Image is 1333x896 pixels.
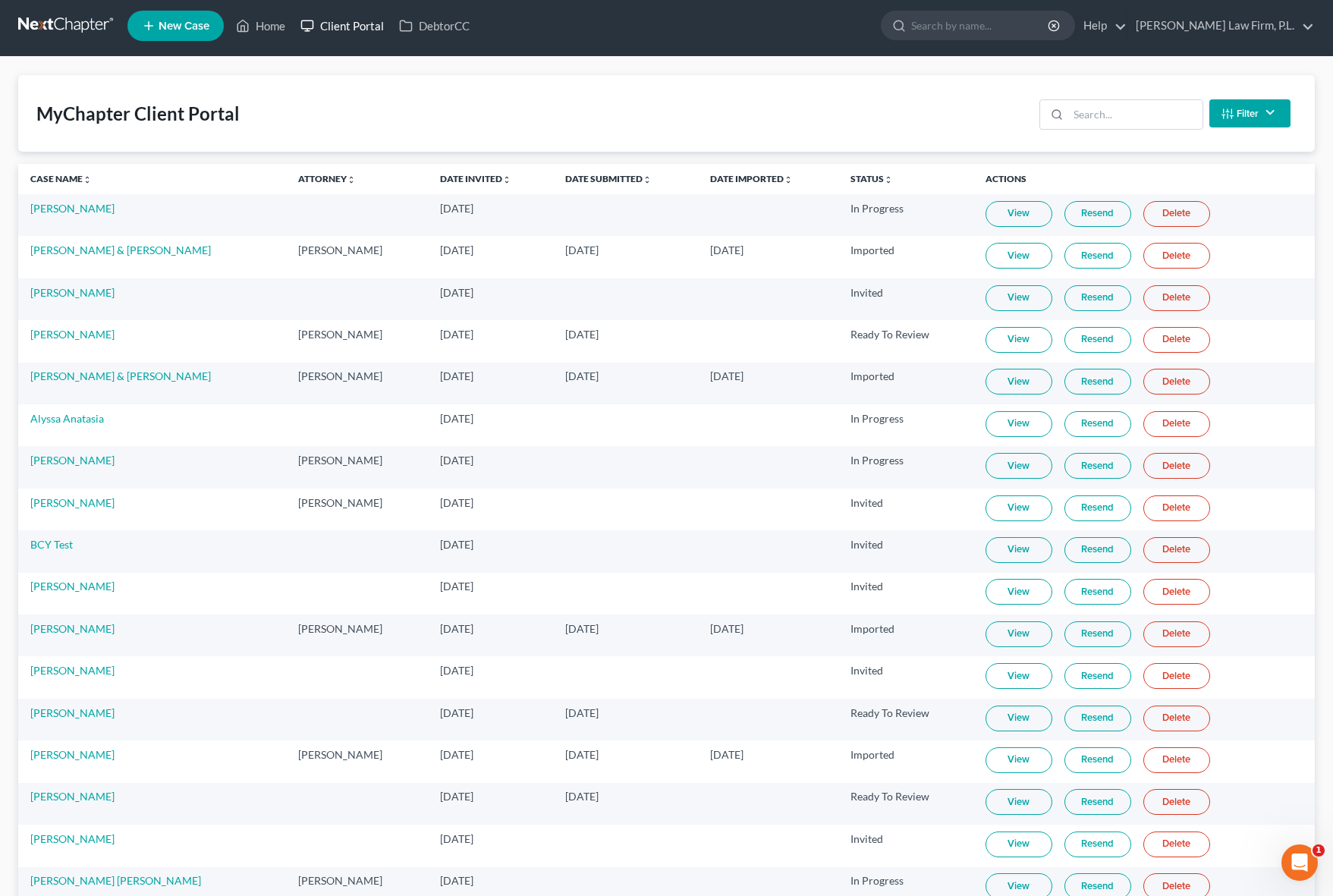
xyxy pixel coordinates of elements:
td: Ready To Review [838,783,973,825]
a: View [986,495,1052,521]
a: View [986,621,1052,647]
td: In Progress [838,446,973,488]
td: [PERSON_NAME] [286,236,428,278]
a: Resend [1064,411,1131,437]
td: Imported [838,236,973,278]
span: [DATE] [710,369,744,382]
a: Delete [1143,327,1210,353]
a: Delete [1143,537,1210,563]
span: [DATE] [440,790,473,803]
i: unfold_more [347,175,356,184]
a: Delete [1143,411,1210,437]
span: [DATE] [710,622,744,635]
span: [DATE] [565,244,599,256]
span: [DATE] [440,454,473,467]
a: View [986,789,1052,815]
a: View [986,327,1052,353]
a: Resend [1064,495,1131,521]
td: Ready To Review [838,320,973,362]
span: [DATE] [710,244,744,256]
a: [PERSON_NAME] [PERSON_NAME] [30,874,201,887]
i: unfold_more [784,175,793,184]
a: Date Invitedunfold_more [440,173,511,184]
a: [PERSON_NAME] [30,580,115,593]
a: [PERSON_NAME] [30,328,115,341]
span: [DATE] [440,706,473,719]
span: [DATE] [440,369,473,382]
a: [PERSON_NAME] [30,454,115,467]
a: [PERSON_NAME] & [PERSON_NAME] [30,369,211,382]
td: Ready To Review [838,699,973,740]
a: View [986,243,1052,269]
span: [DATE] [440,748,473,761]
a: View [986,453,1052,479]
i: unfold_more [502,175,511,184]
a: DebtorCC [391,12,477,39]
td: Invited [838,573,973,615]
a: Resend [1064,621,1131,647]
a: Delete [1143,579,1210,605]
td: [PERSON_NAME] [286,489,428,530]
div: MyChapter Client Portal [36,102,240,126]
a: View [986,411,1052,437]
td: [PERSON_NAME] [286,320,428,362]
a: Attorneyunfold_more [298,173,356,184]
a: View [986,663,1052,689]
a: BCY Test [30,538,73,551]
a: [PERSON_NAME] [30,622,115,635]
a: View [986,537,1052,563]
span: [DATE] [440,328,473,341]
a: [PERSON_NAME] [30,748,115,761]
th: Actions [973,164,1315,194]
a: Client Portal [293,12,391,39]
a: View [986,285,1052,311]
input: Search by name... [911,11,1050,39]
a: Home [228,12,293,39]
a: Resend [1064,832,1131,857]
a: View [986,369,1052,395]
a: Resend [1064,327,1131,353]
a: Delete [1143,201,1210,227]
a: Resend [1064,285,1131,311]
a: [PERSON_NAME] Law Firm, P.L. [1128,12,1314,39]
a: Date Submittedunfold_more [565,173,652,184]
a: Delete [1143,285,1210,311]
span: [DATE] [565,622,599,635]
a: View [986,706,1052,731]
a: Delete [1143,789,1210,815]
a: Resend [1064,579,1131,605]
a: Alyssa Anatasia [30,412,104,425]
td: [PERSON_NAME] [286,446,428,488]
td: Invited [838,530,973,572]
a: Case Nameunfold_more [30,173,92,184]
td: [PERSON_NAME] [286,615,428,656]
a: View [986,201,1052,227]
span: [DATE] [440,412,473,425]
span: [DATE] [565,328,599,341]
a: Resend [1064,789,1131,815]
a: [PERSON_NAME] [30,496,115,509]
a: Resend [1064,537,1131,563]
td: Imported [838,740,973,782]
i: unfold_more [83,175,92,184]
a: Delete [1143,453,1210,479]
input: Search... [1068,100,1203,129]
span: [DATE] [565,790,599,803]
a: Statusunfold_more [850,173,893,184]
a: Resend [1064,706,1131,731]
a: Delete [1143,621,1210,647]
span: 1 [1313,844,1325,857]
span: [DATE] [440,874,473,887]
a: Resend [1064,201,1131,227]
span: [DATE] [440,622,473,635]
span: [DATE] [565,706,599,719]
a: [PERSON_NAME] [30,664,115,677]
span: [DATE] [440,580,473,593]
a: Delete [1143,369,1210,395]
span: [DATE] [440,832,473,845]
button: Filter [1209,99,1291,127]
td: Imported [838,363,973,404]
span: [DATE] [565,748,599,761]
a: [PERSON_NAME] [30,790,115,803]
span: [DATE] [565,369,599,382]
